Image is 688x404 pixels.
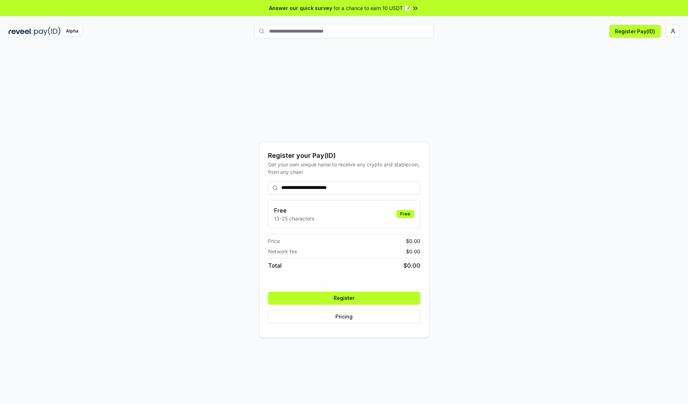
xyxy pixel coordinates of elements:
[403,261,420,270] span: $ 0.00
[334,4,410,12] span: for a chance to earn 10 USDT 📝
[268,248,297,255] span: Network fee
[274,206,314,215] h3: Free
[268,151,420,161] div: Register your Pay(ID)
[268,310,420,323] button: Pricing
[34,27,61,36] img: pay_id
[62,27,82,36] div: Alpha
[406,248,420,255] span: $ 0.00
[274,215,314,222] p: 13-25 characters
[406,237,420,245] span: $ 0.00
[268,237,280,245] span: Price
[268,161,420,176] div: Get your own unique name to receive any crypto and stablecoin, from any chain
[396,210,414,218] div: Free
[9,27,33,36] img: reveel_dark
[268,261,282,270] span: Total
[269,4,332,12] span: Answer our quick survey
[609,25,661,38] button: Register Pay(ID)
[268,292,420,305] button: Register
